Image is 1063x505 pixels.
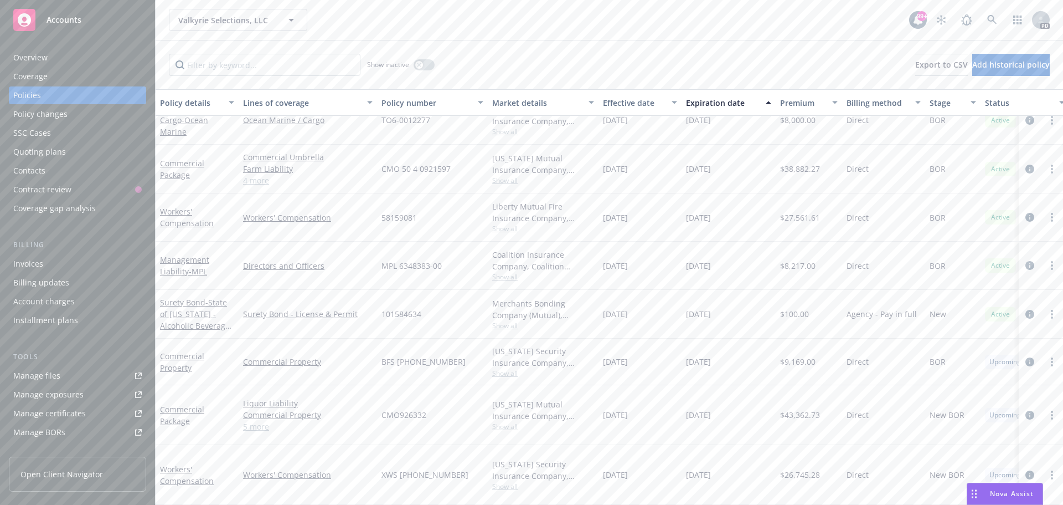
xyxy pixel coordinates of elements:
div: [US_STATE] Security Insurance Company, Liberty Mutual [492,458,594,482]
a: circleInformation [1023,308,1036,321]
button: Policy number [377,89,488,116]
a: Switch app [1007,9,1029,31]
span: Show all [492,127,594,136]
button: Expiration date [682,89,776,116]
div: Liberty Mutual Fire Insurance Company, Liberty Mutual [492,201,594,224]
span: [DATE] [686,356,711,368]
span: Open Client Navigator [20,468,103,480]
div: Policy number [381,97,471,109]
a: circleInformation [1023,114,1036,127]
span: Active [989,164,1012,174]
a: Liquor Liability [243,397,373,409]
a: Coverage gap analysis [9,200,146,217]
a: circleInformation [1023,409,1036,422]
div: Policy details [160,97,222,109]
a: Installment plans [9,312,146,329]
a: circleInformation [1023,259,1036,272]
span: [DATE] [686,114,711,126]
button: Export to CSV [915,54,968,76]
span: $9,169.00 [780,356,816,368]
a: Workers' Compensation [160,464,214,486]
span: XWS [PHONE_NUMBER] [381,469,468,481]
a: Billing updates [9,274,146,292]
a: Account charges [9,293,146,310]
span: Active [989,261,1012,271]
span: New [930,308,946,320]
div: Coverage gap analysis [13,200,96,217]
a: Directors and Officers [243,260,373,272]
a: Overview [9,49,146,67]
span: Upcoming [989,410,1021,420]
span: [DATE] [603,212,628,223]
a: Manage exposures [9,386,146,404]
span: Valkyrie Selections, LLC [178,14,274,26]
button: Stage [925,89,981,116]
a: more [1045,468,1059,482]
div: Quoting plans [13,143,66,161]
span: New BOR [930,469,964,481]
span: [DATE] [686,469,711,481]
div: Coalition Insurance Company, Coalition Insurance Solutions (Carrier) [492,249,594,272]
span: [DATE] [603,469,628,481]
span: Direct [847,356,869,368]
a: 4 more [243,175,373,186]
span: Show all [492,176,594,185]
a: Workers' Compensation [243,212,373,223]
span: BOR [930,356,946,368]
span: - MPL [189,266,207,277]
a: Contract review [9,181,146,198]
a: 5 more [243,421,373,432]
span: [DATE] [603,409,628,421]
div: Effective date [603,97,665,109]
a: Ocean Marine / Cargo [243,114,373,126]
span: Active [989,212,1012,222]
div: Coverage [13,68,48,85]
span: [DATE] [686,163,711,175]
span: MPL 6348383-00 [381,260,442,272]
div: [US_STATE] Security Insurance Company, Liberty Mutual [492,345,594,369]
a: SSC Cases [9,124,146,142]
div: Tools [9,351,146,363]
a: Contacts [9,162,146,180]
span: Show all [492,321,594,330]
span: 58159081 [381,212,417,223]
span: $38,882.27 [780,163,820,175]
span: $43,362.73 [780,409,820,421]
span: Show all [492,224,594,233]
span: BOR [930,114,946,126]
span: Agency - Pay in full [847,308,917,320]
a: circleInformation [1023,162,1036,176]
div: Billing [9,239,146,251]
span: $8,000.00 [780,114,816,126]
a: Search [981,9,1003,31]
span: [DATE] [603,114,628,126]
span: TO6-0012277 [381,114,430,126]
a: Commercial Property [160,351,204,373]
a: more [1045,308,1059,321]
a: Manage certificates [9,405,146,422]
div: Stage [930,97,964,109]
div: Manage files [13,367,60,385]
div: Manage BORs [13,424,65,441]
a: Farm Liability [243,163,373,175]
div: Billing updates [13,274,69,292]
span: 101584634 [381,308,421,320]
input: Filter by keyword... [169,54,360,76]
span: Direct [847,212,869,223]
a: Workers' Compensation [243,469,373,481]
div: Summary of insurance [13,442,97,460]
span: CMO 50 4 0921597 [381,163,451,175]
span: Direct [847,260,869,272]
span: $27,561.61 [780,212,820,223]
a: more [1045,211,1059,224]
div: Contacts [13,162,45,180]
span: $26,745.28 [780,469,820,481]
span: Export to CSV [915,59,968,70]
span: [DATE] [686,308,711,320]
span: Direct [847,409,869,421]
a: Stop snowing [930,9,952,31]
span: Show all [492,272,594,282]
button: Market details [488,89,598,116]
div: Lines of coverage [243,97,360,109]
div: Policy changes [13,105,68,123]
